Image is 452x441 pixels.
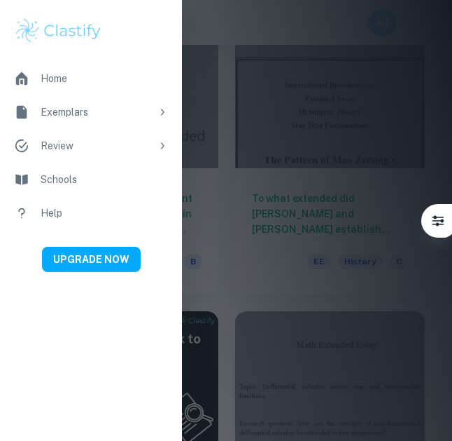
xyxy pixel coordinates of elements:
div: Help [41,205,168,221]
button: UPGRADE NOW [42,247,141,272]
button: Filter [424,207,452,235]
div: Home [41,71,168,86]
img: Clastify logo [14,17,103,45]
div: Exemplars [41,104,151,120]
div: Schools [41,172,168,187]
div: Review [41,138,151,154]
